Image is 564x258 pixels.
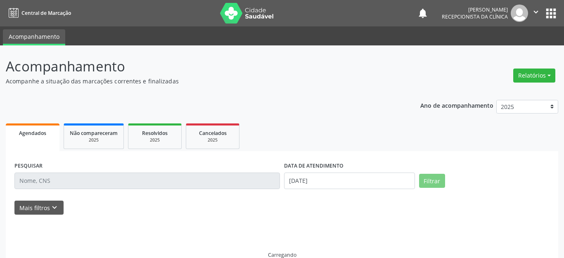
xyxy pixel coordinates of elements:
span: Agendados [19,130,46,137]
i: keyboard_arrow_down [50,203,59,212]
input: Nome, CNS [14,173,280,189]
button: Filtrar [419,174,445,188]
div: 2025 [192,137,233,143]
i:  [531,7,540,17]
div: 2025 [70,137,118,143]
span: Não compareceram [70,130,118,137]
button:  [528,5,544,22]
span: Recepcionista da clínica [442,13,508,20]
p: Ano de acompanhamento [420,100,493,110]
label: DATA DE ATENDIMENTO [284,160,344,173]
label: PESQUISAR [14,160,43,173]
button: notifications [417,7,429,19]
span: Resolvidos [142,130,168,137]
p: Acompanhe a situação das marcações correntes e finalizadas [6,77,393,85]
div: [PERSON_NAME] [442,6,508,13]
a: Acompanhamento [3,29,65,45]
button: Relatórios [513,69,555,83]
button: Mais filtroskeyboard_arrow_down [14,201,64,215]
span: Cancelados [199,130,227,137]
img: img [511,5,528,22]
span: Central de Marcação [21,9,71,17]
p: Acompanhamento [6,56,393,77]
a: Central de Marcação [6,6,71,20]
button: apps [544,6,558,21]
input: Selecione um intervalo [284,173,415,189]
div: 2025 [134,137,175,143]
